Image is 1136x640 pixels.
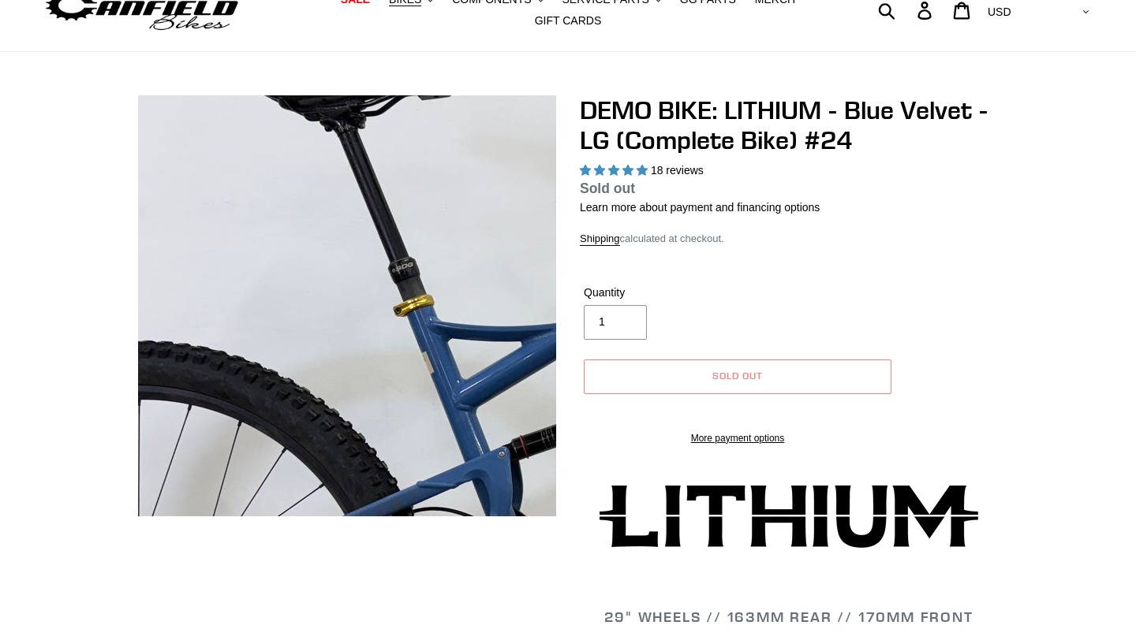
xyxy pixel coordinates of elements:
span: 5.00 stars [580,164,651,177]
span: GIFT CARDS [535,14,602,28]
label: Quantity [584,285,734,301]
a: Shipping [580,233,620,246]
span: Sold out [712,370,763,381]
a: GIFT CARDS [527,10,610,32]
a: Learn more about payment and financing options [580,201,820,214]
a: More payment options [584,431,891,445]
div: calculated at checkout. [580,231,998,247]
span: Sold out [580,180,635,196]
button: Sold out [584,359,891,394]
img: Lithium-Logo_480x480.png [600,485,978,548]
h1: DEMO BIKE: LITHIUM - Blue Velvet - LG (Complete Bike) #24 [580,95,998,156]
span: 18 reviews [651,164,704,177]
span: 29" WHEELS // 163mm REAR // 170mm FRONT [604,608,973,626]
